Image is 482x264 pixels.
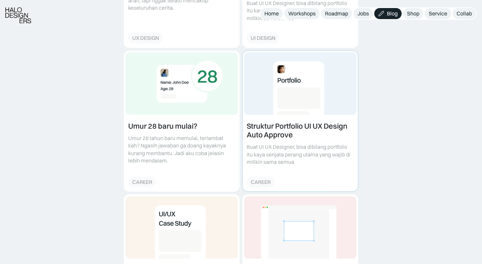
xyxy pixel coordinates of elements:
a: Workshops [284,8,320,19]
div: Home [264,10,279,17]
div: Blog [387,10,398,17]
a: Home [260,8,283,19]
div: Workshops [288,10,316,17]
div: Collab [457,10,472,17]
a: Roadmap [321,8,352,19]
div: Service [429,10,447,17]
a: Service [425,8,451,19]
a: Jobs [353,8,373,19]
div: Roadmap [325,10,348,17]
a: Shop [403,8,423,19]
div: Shop [407,10,419,17]
a: Collab [453,8,476,19]
div: Jobs [357,10,369,17]
a: Blog [374,8,402,19]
